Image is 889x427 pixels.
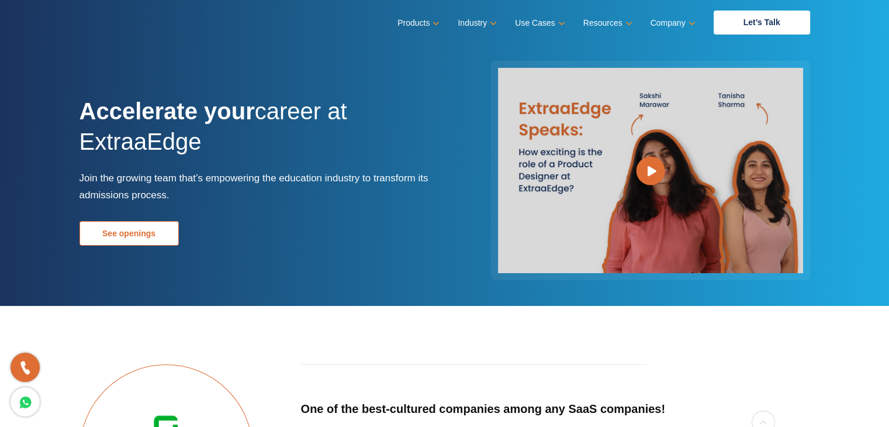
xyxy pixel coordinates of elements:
a: Resources [583,15,630,32]
a: Let’s Talk [714,11,810,35]
h1: career at ExtraaEdge [79,96,436,170]
a: Company [651,15,693,32]
strong: Accelerate your [79,98,255,124]
a: Products [397,15,437,32]
a: Industry [458,15,494,32]
h5: One of the best-cultured companies among any SaaS companies! [301,402,685,416]
a: Use Cases [515,15,562,32]
a: See openings [79,221,179,246]
p: Join the growing team that’s empowering the education industry to transform its admissions process. [79,170,436,204]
